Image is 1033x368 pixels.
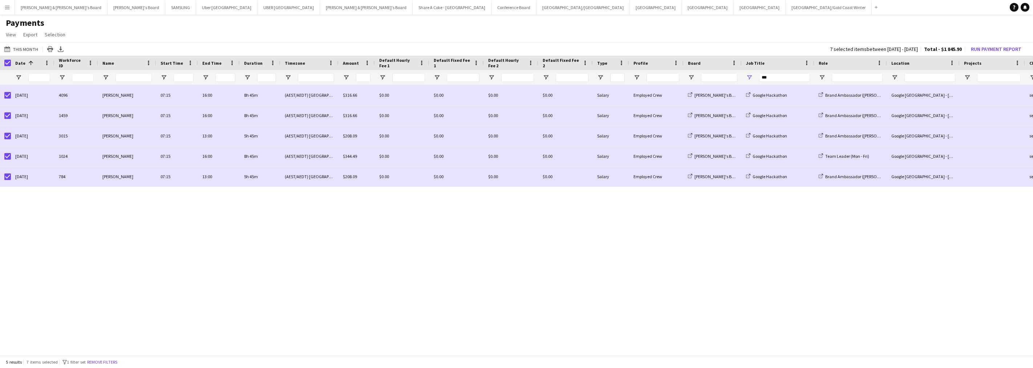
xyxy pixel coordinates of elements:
[102,113,133,118] span: [PERSON_NAME]
[593,167,629,187] div: Salary
[280,167,339,187] div: (AEST/AEDT) [GEOGRAPHIC_DATA]
[343,74,349,81] button: Open Filter Menu
[694,174,740,179] span: [PERSON_NAME]'s Board
[633,74,640,81] button: Open Filter Menu
[891,60,910,66] span: Location
[280,85,339,105] div: (AEST/AEDT) [GEOGRAPHIC_DATA]
[887,146,960,166] div: Google [GEOGRAPHIC_DATA] - [GEOGRAPHIC_DATA]
[633,60,648,66] span: Profile
[11,85,54,105] div: [DATE]
[240,105,280,125] div: 8h 45m
[964,60,981,66] span: Projects
[694,92,740,98] span: [PERSON_NAME]'s Board
[343,60,359,66] span: Amount
[753,113,787,118] span: Google Hackathon
[28,73,50,82] input: Date Filter Input
[343,133,357,139] span: $208.09
[429,167,484,187] div: $0.00
[819,60,828,66] span: Role
[753,92,787,98] span: Google Hackathon
[688,92,740,98] a: [PERSON_NAME]'s Board
[102,74,109,81] button: Open Filter Menu
[375,105,429,125] div: $0.00
[630,0,682,15] button: [GEOGRAPHIC_DATA]
[434,74,440,81] button: Open Filter Menu
[682,0,734,15] button: [GEOGRAPHIC_DATA]
[11,146,54,166] div: [DATE]
[968,44,1024,54] button: Run Payment Report
[244,60,263,66] span: Duration
[538,105,593,125] div: $0.00
[538,126,593,146] div: $0.00
[536,0,630,15] button: [GEOGRAPHIC_DATA]/[GEOGRAPHIC_DATA]
[891,74,898,81] button: Open Filter Menu
[320,0,413,15] button: [PERSON_NAME] & [PERSON_NAME]'s Board
[240,146,280,166] div: 8h 45m
[15,74,22,81] button: Open Filter Menu
[156,146,198,166] div: 07:15
[67,359,86,365] span: 1 filter set
[343,153,357,159] span: $344.49
[484,167,538,187] div: $0.00
[688,174,740,179] a: [PERSON_NAME]'s Board
[54,105,98,125] div: 1459
[447,73,479,82] input: Default Fixed Fee 1 Filter Input
[429,105,484,125] div: $0.00
[746,113,787,118] a: Google Hackathon
[484,146,538,166] div: $0.00
[429,85,484,105] div: $0.00
[819,174,896,179] a: Brand Ambassador ([PERSON_NAME])
[215,73,235,82] input: End Time Filter Input
[54,126,98,146] div: 3015
[54,85,98,105] div: 4096
[11,105,54,125] div: [DATE]
[59,57,85,68] span: Workforce ID
[887,167,960,187] div: Google [GEOGRAPHIC_DATA] - [GEOGRAPHIC_DATA]
[20,30,40,39] a: Export
[597,74,604,81] button: Open Filter Menu
[488,57,525,68] span: Default Hourly Fee 2
[429,146,484,166] div: $0.00
[819,74,825,81] button: Open Filter Menu
[116,73,152,82] input: Name Filter Input
[11,167,54,187] div: [DATE]
[924,46,962,52] span: Total - $1 845.90
[543,74,549,81] button: Open Filter Menu
[543,57,580,68] span: Default Fixed Fee 2
[280,126,339,146] div: (AEST/AEDT) [GEOGRAPHIC_DATA]
[688,153,740,159] a: [PERSON_NAME]'s Board
[375,85,429,105] div: $0.00
[556,73,588,82] input: Default Fixed Fee 2 Filter Input
[887,126,960,146] div: Google [GEOGRAPHIC_DATA] - [GEOGRAPHIC_DATA]
[198,167,240,187] div: 13:00
[825,113,896,118] span: Brand Ambassador ([PERSON_NAME])
[688,60,701,66] span: Board
[102,92,133,98] span: [PERSON_NAME]
[753,174,787,179] span: Google Hackathon
[819,133,896,139] a: Brand Ambassador ([PERSON_NAME])
[72,73,94,82] input: Workforce ID Filter Input
[240,85,280,105] div: 8h 45m
[597,60,607,66] span: Type
[819,113,896,118] a: Brand Ambassador ([PERSON_NAME])
[161,60,183,66] span: Start Time
[825,133,896,139] span: Brand Ambassador ([PERSON_NAME])
[258,0,320,15] button: UBER [GEOGRAPHIC_DATA]
[825,174,896,179] span: Brand Ambassador ([PERSON_NAME])
[887,105,960,125] div: Google [GEOGRAPHIC_DATA] - [GEOGRAPHIC_DATA]
[59,74,65,81] button: Open Filter Menu
[429,126,484,146] div: $0.00
[501,73,534,82] input: Default Hourly Fee 2 Filter Input
[102,174,133,179] span: [PERSON_NAME]
[688,113,740,118] a: [PERSON_NAME]'s Board
[102,133,133,139] span: [PERSON_NAME]
[15,60,25,66] span: Date
[161,74,167,81] button: Open Filter Menu
[45,31,65,38] span: Selection
[593,105,629,125] div: Salary
[746,133,787,139] a: Google Hackathon
[538,85,593,105] div: $0.00
[904,73,955,82] input: Location Filter Input
[488,74,495,81] button: Open Filter Menu
[156,105,198,125] div: 07:15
